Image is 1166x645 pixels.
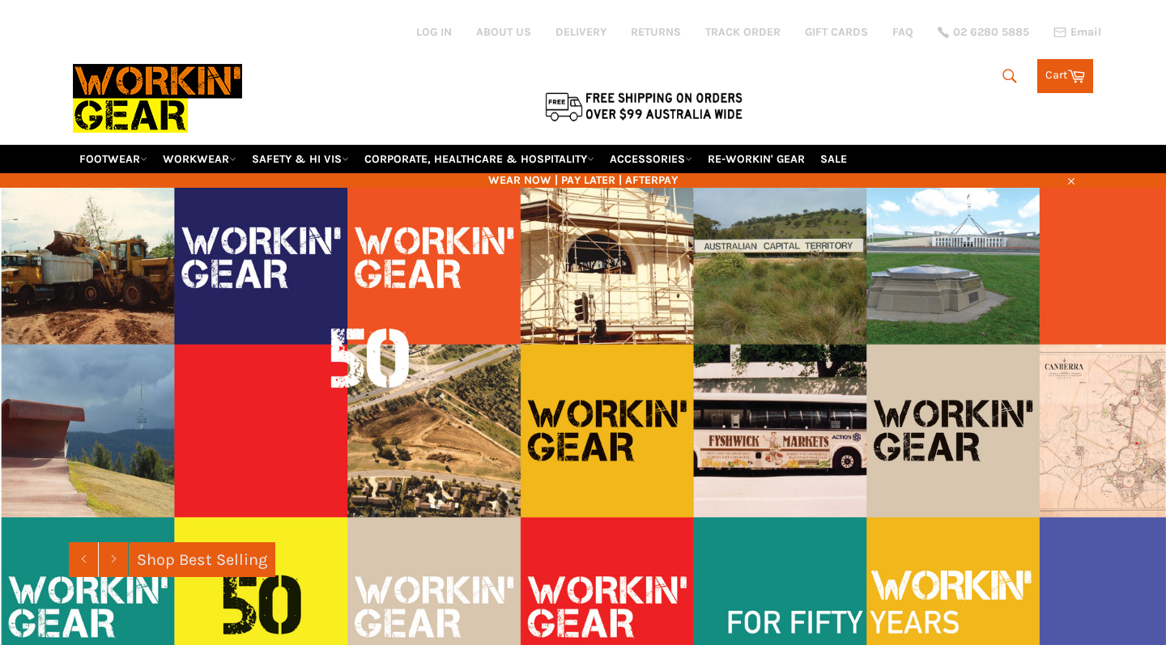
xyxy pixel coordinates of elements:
a: FOOTWEAR [73,145,154,173]
a: ACCESSORIES [603,145,699,173]
a: SALE [814,145,853,173]
a: CORPORATE, HEALTHCARE & HOSPITALITY [358,145,601,173]
span: Email [1070,27,1101,38]
img: Workin Gear leaders in Workwear, Safety Boots, PPE, Uniforms. Australia's No.1 in Workwear [73,53,242,144]
a: WORKWEAR [156,145,243,173]
a: Log in [416,25,452,39]
a: Cart [1037,59,1093,93]
a: DELIVERY [555,24,606,40]
a: Shop Best Selling [129,542,275,577]
a: SAFETY & HI VIS [245,145,355,173]
span: WEAR NOW | PAY LATER | AFTERPAY [73,172,1093,188]
span: 02 6280 5885 [953,27,1029,38]
a: Email [1053,26,1101,39]
a: ABOUT US [476,24,531,40]
a: GIFT CARDS [805,24,868,40]
a: RE-WORKIN' GEAR [701,145,811,173]
img: Flat $9.95 shipping Australia wide [543,89,745,123]
a: FAQ [892,24,913,40]
a: TRACK ORDER [705,24,781,40]
a: 02 6280 5885 [938,27,1029,38]
a: RETURNS [631,24,681,40]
